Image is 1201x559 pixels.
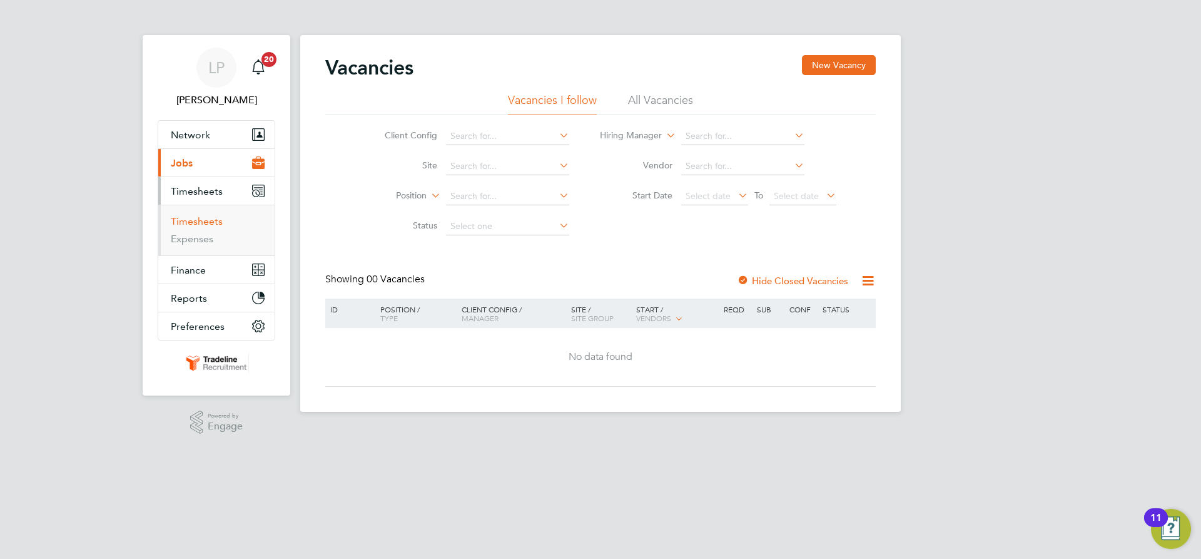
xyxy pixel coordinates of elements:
label: Client Config [365,130,437,141]
label: Start Date [600,190,672,201]
button: New Vacancy [802,55,876,75]
div: Conf [786,299,819,320]
a: 20 [246,48,271,88]
a: LP[PERSON_NAME] [158,48,275,108]
span: Site Group [571,313,614,323]
button: Preferences [158,312,275,340]
span: Select date [774,190,819,202]
div: Timesheets [158,205,275,255]
span: LP [208,59,225,76]
input: Search for... [446,128,569,145]
div: Position / [371,299,459,329]
button: Finance [158,256,275,284]
a: Timesheets [171,215,223,227]
button: Jobs [158,149,275,177]
div: No data found [327,351,874,364]
a: Go to home page [158,353,275,373]
span: To [751,187,767,203]
input: Search for... [681,128,804,145]
label: Hiring Manager [590,130,662,142]
input: Search for... [681,158,804,175]
a: Expenses [171,233,213,245]
span: Network [171,129,210,141]
span: 20 [261,52,276,67]
span: Preferences [171,321,225,332]
div: Sub [754,299,786,320]
span: Select date [686,190,731,202]
div: Start / [633,299,721,330]
button: Reports [158,284,275,312]
li: All Vacancies [628,93,693,115]
span: Jobs [171,157,193,169]
img: tradelinerecruitment-logo-retina.png [184,353,249,373]
span: Finance [171,264,206,276]
label: Site [365,160,437,171]
button: Network [158,121,275,148]
span: Powered by [208,411,243,421]
label: Vendor [600,160,672,171]
span: Engage [208,421,243,432]
input: Search for... [446,188,569,205]
div: Reqd [721,299,753,320]
label: Hide Closed Vacancies [737,275,848,287]
div: Site / [568,299,634,329]
span: Timesheets [171,185,223,197]
div: Status [819,299,874,320]
a: Powered byEngage [190,411,243,434]
div: 11 [1150,518,1162,534]
span: Reports [171,292,207,304]
span: Lauren Pearson [158,93,275,108]
div: Showing [325,273,427,286]
label: Position [355,190,427,202]
div: Client Config / [459,299,568,329]
input: Search for... [446,158,569,175]
nav: Main navigation [143,35,290,396]
input: Select one [446,218,569,235]
button: Open Resource Center, 11 new notifications [1151,509,1191,549]
label: Status [365,220,437,231]
span: Type [380,313,398,323]
span: 00 Vacancies [367,273,425,285]
span: Vendors [636,313,671,323]
li: Vacancies I follow [508,93,597,115]
h2: Vacancies [325,55,413,80]
div: ID [327,299,371,320]
span: Manager [462,313,499,323]
button: Timesheets [158,177,275,205]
